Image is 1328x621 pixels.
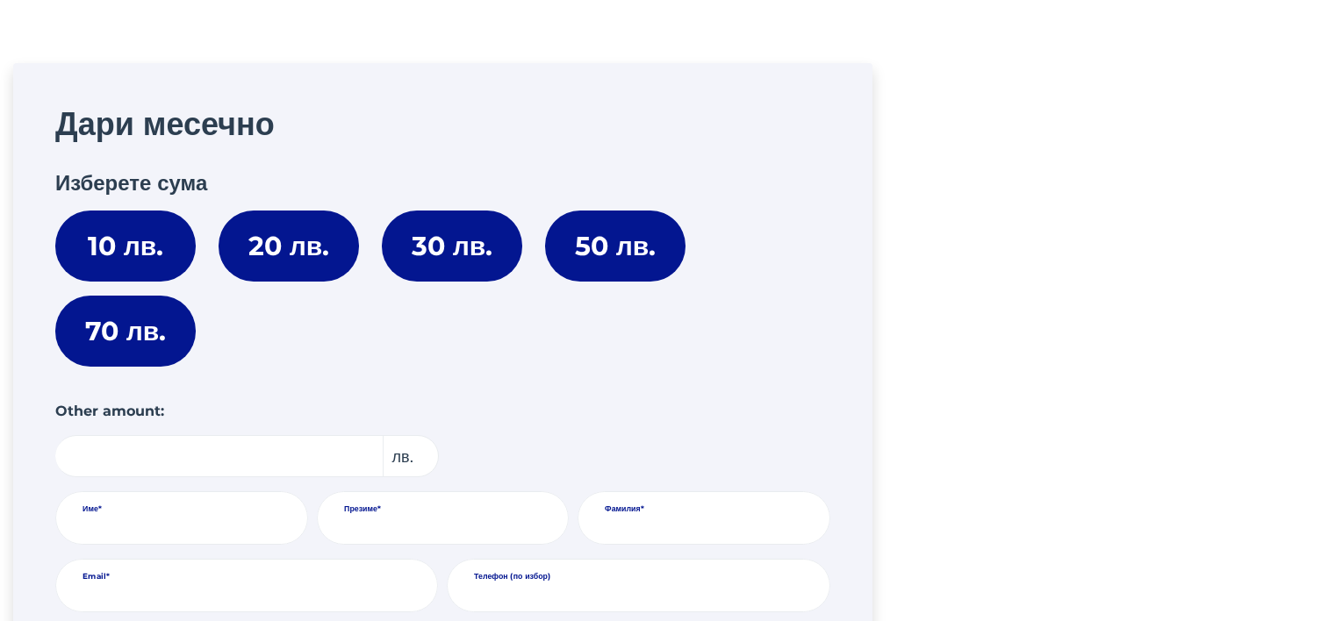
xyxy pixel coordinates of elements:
span: лв. [382,435,439,477]
label: 10 лв. [55,211,196,282]
label: 20 лв. [219,211,359,282]
label: 50 лв. [545,211,686,282]
h3: Изберете сума [55,171,830,196]
h2: Дари месечно [55,105,830,143]
label: 30 лв. [382,211,522,282]
label: Other amount: [55,400,164,424]
label: 70 лв. [55,296,196,367]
